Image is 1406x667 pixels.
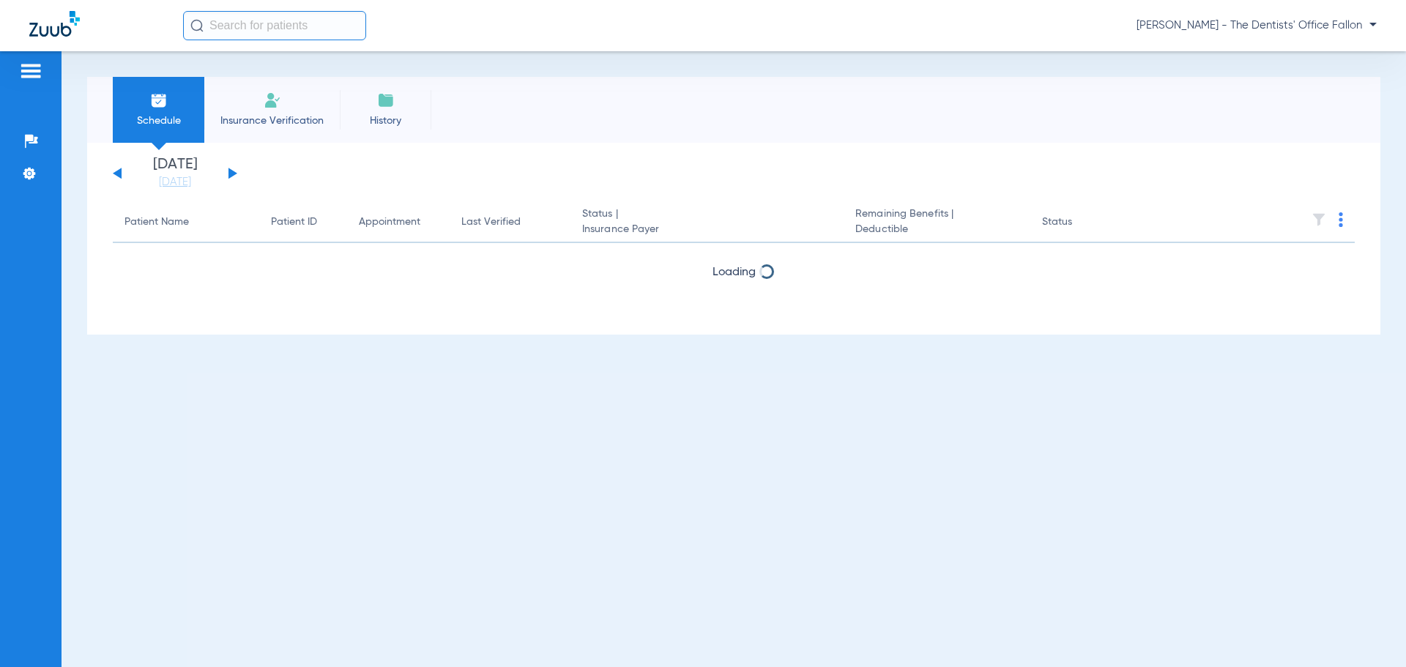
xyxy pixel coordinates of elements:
[1339,212,1343,227] img: group-dot-blue.svg
[215,113,329,128] span: Insurance Verification
[150,92,168,109] img: Schedule
[844,202,1030,243] th: Remaining Benefits |
[131,157,219,190] li: [DATE]
[461,215,521,230] div: Last Verified
[271,215,335,230] div: Patient ID
[183,11,366,40] input: Search for patients
[190,19,204,32] img: Search Icon
[264,92,281,109] img: Manual Insurance Verification
[359,215,420,230] div: Appointment
[19,62,42,80] img: hamburger-icon
[461,215,559,230] div: Last Verified
[131,175,219,190] a: [DATE]
[1312,212,1326,227] img: filter.svg
[570,202,844,243] th: Status |
[582,222,832,237] span: Insurance Payer
[1030,202,1129,243] th: Status
[124,215,189,230] div: Patient Name
[713,267,756,278] span: Loading
[124,215,248,230] div: Patient Name
[29,11,80,37] img: Zuub Logo
[271,215,317,230] div: Patient ID
[124,113,193,128] span: Schedule
[351,113,420,128] span: History
[855,222,1018,237] span: Deductible
[359,215,438,230] div: Appointment
[1137,18,1377,33] span: [PERSON_NAME] - The Dentists' Office Fallon
[377,92,395,109] img: History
